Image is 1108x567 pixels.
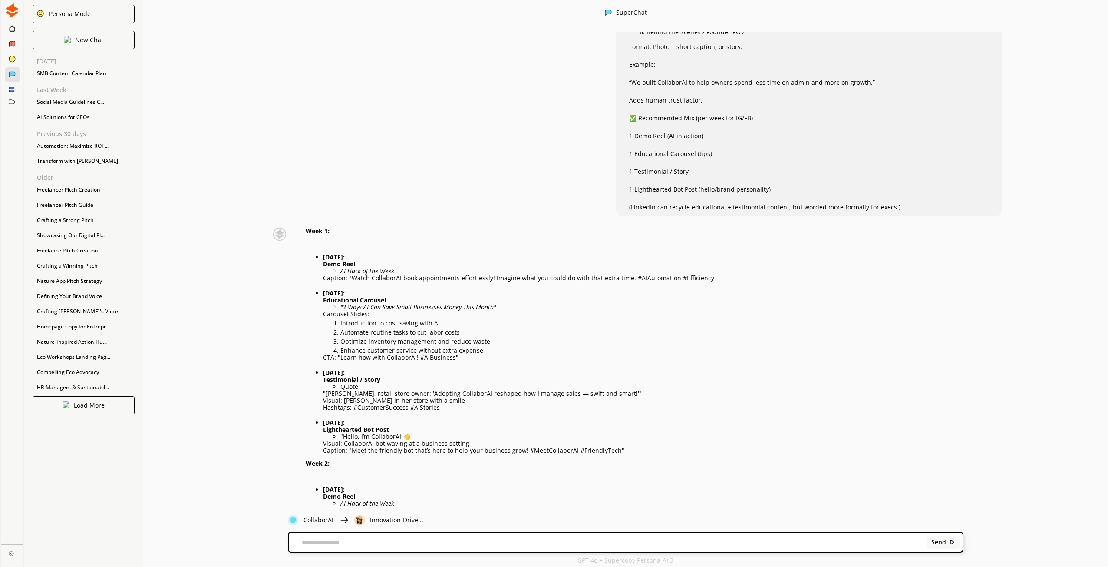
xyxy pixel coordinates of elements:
[323,492,355,501] strong: Demo Reel
[5,3,19,18] img: Close
[323,447,761,454] p: Caption: "Meet the friendly bot that’s here to help your business grow! #MeetCollaborAI #Friendly...
[258,228,301,241] img: Close
[323,253,345,261] strong: [DATE]:
[33,244,135,257] div: Freelance Pitch Creation
[340,267,394,275] em: AI Hack of the Week
[340,303,496,311] em: "3 Ways AI Can Save Small Businesses Money This Month"
[323,397,761,404] p: Visual: [PERSON_NAME] in her store with a smile
[629,61,920,68] p: Example:
[616,9,647,17] div: SuperChat
[339,515,349,525] img: Close
[33,259,135,272] div: Crafting a Winning Pitch
[340,329,761,336] p: Automate routine tasks to cut labor costs
[323,390,761,397] p: "[PERSON_NAME], retail store owner: 'Adopting CollaborAI reshaped how I manage sales — swift and ...
[9,551,14,556] img: Close
[340,347,761,354] p: Enhance customer service without extra expense
[949,539,955,545] img: Close
[323,354,761,361] p: CTA: "Learn how with CollaborAI! #AIBusiness"
[323,289,345,297] strong: [DATE]:
[323,311,761,318] p: Carousel Slides:
[323,368,345,377] strong: [DATE]:
[323,296,386,304] strong: Educational Carousel
[605,9,612,16] img: Close
[33,96,135,109] div: Social Media Guidelines C...
[33,183,135,196] div: Freelancer Pitch Creation
[1,545,23,560] a: Close
[37,130,135,137] p: Previous 30 days
[646,27,920,37] li: Behind the Scenes / Founder POV
[629,43,920,50] p: Format: Photo + short caption, or story.
[323,485,345,494] strong: [DATE]:
[323,275,761,282] p: Caption: "Watch CollaborAI book appointments effortlessly! Imagine what you could do with that ex...
[75,36,103,43] p: New Chat
[33,320,135,333] div: Homepage Copy for Entrepr...
[306,227,330,235] strong: Week 1:
[36,10,44,17] img: Close
[340,320,761,327] p: Introduction to cost-saving with AI
[323,260,355,268] strong: Demo Reel
[33,381,135,394] div: HR Managers & Sustainabil...
[306,459,330,468] strong: Week 2:
[33,366,135,379] div: Compelling Eco Advocacy
[323,425,389,434] strong: Lighthearted Bot Post
[340,499,394,507] em: AI Hack of the Week
[340,383,761,390] li: Quote
[340,433,761,440] li: "Hello, I’m CollaborAI 👋"
[629,133,920,139] p: 1 Demo Reel (AI in action)
[33,351,135,364] div: Eco Workshops Landing Pag...
[931,539,946,546] b: Send
[74,402,105,409] p: Load More
[577,557,673,564] p: GPT 4o + Supercopy Persona-AI 3
[33,305,135,318] div: Crafting [PERSON_NAME]'s Voice
[46,10,91,17] div: Persona Mode
[33,229,135,242] div: Showcasing Our Digital Pl...
[64,36,71,43] img: Close
[323,440,761,447] p: Visual: CollaborAI bot waving at a business setting
[629,150,920,157] p: 1 Educational Carousel (tips)
[33,199,135,212] div: Freelancer Pitch Guide
[629,204,920,211] p: (LinkedIn can recycle educational + testimonial content, but worded more formally for execs.)
[37,58,135,65] p: [DATE]
[288,515,298,525] img: Close
[354,515,365,525] img: Close
[629,97,920,104] p: Adds human trust factor.
[323,404,761,411] p: Hashtags: #CustomerSuccess #AIStories
[370,517,423,524] p: Innovation-Drive...
[629,168,920,175] p: 1 Testimonial / Story
[33,275,135,288] div: Nature App Pitch Strategy
[33,155,135,168] div: Transform with [PERSON_NAME]!
[340,338,761,345] p: Optimize inventory management and reduce waste
[37,174,135,181] p: Older
[323,375,380,384] strong: Testimonial / Story
[37,86,135,93] p: Last Week
[303,517,333,524] p: CollaborAI
[33,335,135,348] div: Nature-Inspired Action Hu...
[33,111,135,124] div: AI Solutions for CEOs
[33,67,135,80] div: SMB Content Calendar Plan
[629,186,920,193] p: 1 Lighthearted Bot Post (hello/brand personality)
[33,214,135,227] div: Crafting a Strong Pitch
[629,79,920,86] p: “We built CollaborAI to help owners spend less time on admin and more on growth.”
[323,418,345,427] strong: [DATE]:
[63,401,69,408] img: Close
[33,290,135,303] div: Defining Your Brand Voice
[33,139,135,153] div: Automation: Maximize ROI ...
[629,115,920,122] p: ✅ Recommended Mix (per week for IG/FB)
